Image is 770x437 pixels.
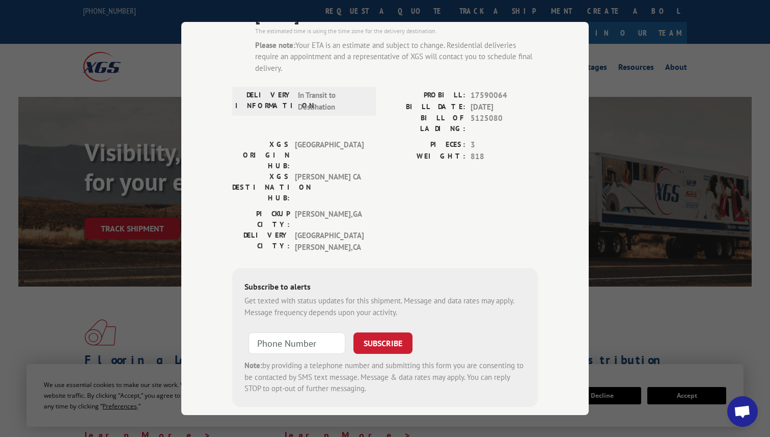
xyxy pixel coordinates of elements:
[232,209,290,230] label: PICKUP CITY:
[385,113,465,134] label: BILL OF LADING:
[298,90,367,113] span: In Transit to Destination
[471,101,538,113] span: [DATE]
[727,396,758,427] a: Open chat
[232,171,290,203] label: XGS DESTINATION HUB:
[385,139,465,151] label: PIECES:
[385,150,465,162] label: WEIGHT:
[471,150,538,162] span: 818
[244,361,262,370] strong: Note:
[471,139,538,151] span: 3
[255,40,295,49] strong: Please note:
[244,280,526,295] div: Subscribe to alerts
[295,209,364,230] span: [PERSON_NAME] , GA
[471,90,538,101] span: 17590064
[385,90,465,101] label: PROBILL:
[471,113,538,134] span: 5125080
[295,171,364,203] span: [PERSON_NAME] CA
[235,90,293,113] label: DELIVERY INFORMATION:
[232,230,290,253] label: DELIVERY CITY:
[244,295,526,318] div: Get texted with status updates for this shipment. Message and data rates may apply. Message frequ...
[295,230,364,253] span: [GEOGRAPHIC_DATA][PERSON_NAME] , CA
[255,39,538,74] div: Your ETA is an estimate and subject to change. Residential deliveries require an appointment and ...
[244,360,526,395] div: by providing a telephone number and submitting this form you are consenting to be contacted by SM...
[295,139,364,171] span: [GEOGRAPHIC_DATA]
[353,332,413,354] button: SUBSCRIBE
[255,26,538,35] div: The estimated time is using the time zone for the delivery destination.
[249,332,345,354] input: Phone Number
[232,139,290,171] label: XGS ORIGIN HUB:
[385,101,465,113] label: BILL DATE:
